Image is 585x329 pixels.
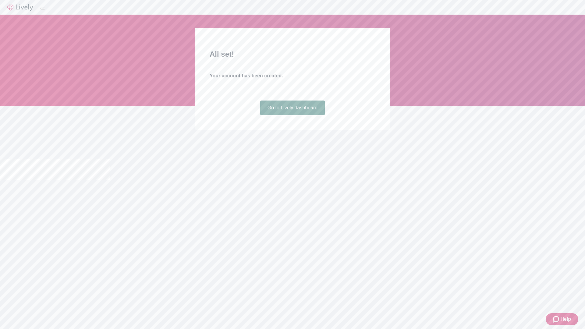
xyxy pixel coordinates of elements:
[210,72,375,80] h4: Your account has been created.
[560,316,571,323] span: Help
[553,316,560,323] svg: Zendesk support icon
[546,313,578,325] button: Zendesk support iconHelp
[40,8,45,9] button: Log out
[7,4,33,11] img: Lively
[210,49,375,60] h2: All set!
[260,101,325,115] a: Go to Lively dashboard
